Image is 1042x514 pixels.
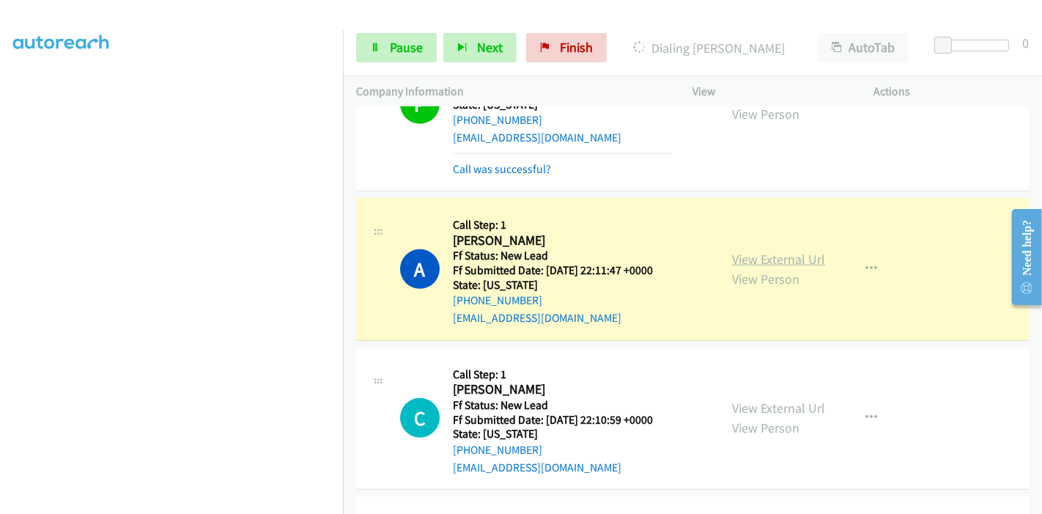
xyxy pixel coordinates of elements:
a: View External Url [732,251,825,268]
h1: A [400,249,440,289]
a: View Person [732,419,799,436]
a: View External Url [732,400,825,416]
h5: Ff Status: New Lead [453,398,671,413]
h5: Ff Status: New Lead [453,249,671,263]
h5: Ff Submitted Date: [DATE] 22:10:59 +0000 [453,413,671,427]
a: [PHONE_NUMBER] [453,113,542,127]
iframe: Resource Center [1000,199,1042,315]
h5: Call Step: 1 [453,367,671,382]
h1: C [400,398,440,438]
span: Pause [390,39,423,56]
a: [PHONE_NUMBER] [453,293,542,307]
a: [EMAIL_ADDRESS][DOMAIN_NAME] [453,311,621,325]
h2: [PERSON_NAME] [453,232,671,249]
button: Next [443,33,517,62]
a: Call was successful? [453,162,551,176]
a: [PHONE_NUMBER] [453,443,542,457]
h5: State: [US_STATE] [453,278,671,293]
h5: Call Step: 1 [453,218,671,232]
p: Dialing [PERSON_NAME] [627,38,791,58]
a: Finish [526,33,607,62]
span: Next [477,39,503,56]
a: View Person [732,271,799,287]
p: Actions [874,83,1030,100]
div: 0 [1022,33,1029,53]
button: AutoTab [818,33,909,62]
h5: Ff Submitted Date: [DATE] 22:11:47 +0000 [453,263,671,278]
div: Delay between calls (in seconds) [942,40,1009,51]
div: The call is yet to be attempted [400,398,440,438]
p: Company Information [356,83,666,100]
a: Pause [356,33,437,62]
a: View Person [732,106,799,122]
a: [EMAIL_ADDRESS][DOMAIN_NAME] [453,131,621,144]
h2: [PERSON_NAME] [453,381,671,398]
h5: State: [US_STATE] [453,427,671,441]
p: View [692,83,848,100]
span: Finish [560,39,593,56]
a: [EMAIL_ADDRESS][DOMAIN_NAME] [453,460,621,474]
